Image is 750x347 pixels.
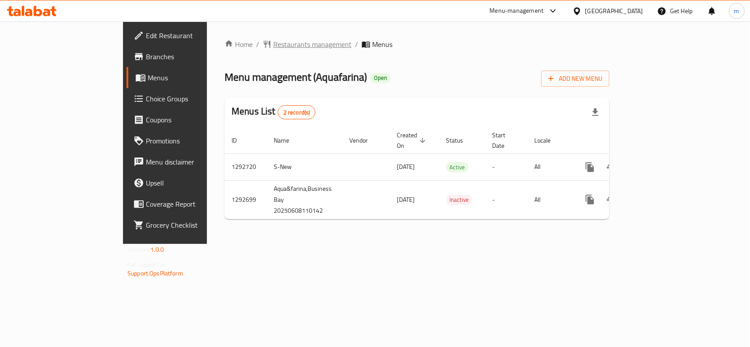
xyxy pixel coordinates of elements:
[601,157,622,178] button: Change Status
[148,72,241,83] span: Menus
[225,127,671,219] table: enhanced table
[146,114,241,125] span: Coupons
[601,189,622,210] button: Change Status
[127,25,248,46] a: Edit Restaurant
[127,88,248,109] a: Choice Groups
[232,135,248,146] span: ID
[150,244,164,255] span: 1.0.0
[349,135,379,146] span: Vendor
[278,108,315,117] span: 2 record(s)
[370,73,391,83] div: Open
[127,172,248,193] a: Upsell
[225,39,609,50] nav: breadcrumb
[256,39,259,50] li: /
[278,105,316,119] div: Total records count
[127,244,149,255] span: Version:
[548,73,602,84] span: Add New Menu
[127,130,248,151] a: Promotions
[572,127,671,154] th: Actions
[734,6,739,16] span: m
[127,151,248,172] a: Menu disclaimer
[527,154,572,180] td: All
[580,189,601,210] button: more
[127,193,248,215] a: Coverage Report
[527,180,572,219] td: All
[127,268,183,279] a: Support.OpsPlatform
[146,136,241,146] span: Promotions
[146,199,241,209] span: Coverage Report
[397,161,415,172] span: [DATE]
[355,39,358,50] li: /
[397,194,415,205] span: [DATE]
[446,195,472,205] span: Inactive
[263,39,351,50] a: Restaurants management
[485,180,527,219] td: -
[585,102,606,123] div: Export file
[492,130,517,151] span: Start Date
[146,51,241,62] span: Branches
[274,135,301,146] span: Name
[490,6,544,16] div: Menu-management
[580,157,601,178] button: more
[372,39,392,50] span: Menus
[267,180,342,219] td: Aqua&farina,Business Bay 20250608110142
[273,39,351,50] span: Restaurants management
[127,215,248,236] a: Grocery Checklist
[585,6,643,16] div: [GEOGRAPHIC_DATA]
[146,157,241,167] span: Menu disclaimer
[446,162,468,172] span: Active
[534,135,562,146] span: Locale
[485,154,527,180] td: -
[146,178,241,188] span: Upsell
[397,130,428,151] span: Created On
[370,74,391,82] span: Open
[146,220,241,230] span: Grocery Checklist
[232,105,315,119] h2: Menus List
[127,67,248,88] a: Menus
[127,46,248,67] a: Branches
[225,67,367,87] span: Menu management ( Aquafarina )
[146,93,241,104] span: Choice Groups
[146,30,241,41] span: Edit Restaurant
[127,259,168,270] span: Get support on:
[267,154,342,180] td: S-New
[446,135,475,146] span: Status
[541,71,609,87] button: Add New Menu
[127,109,248,130] a: Coupons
